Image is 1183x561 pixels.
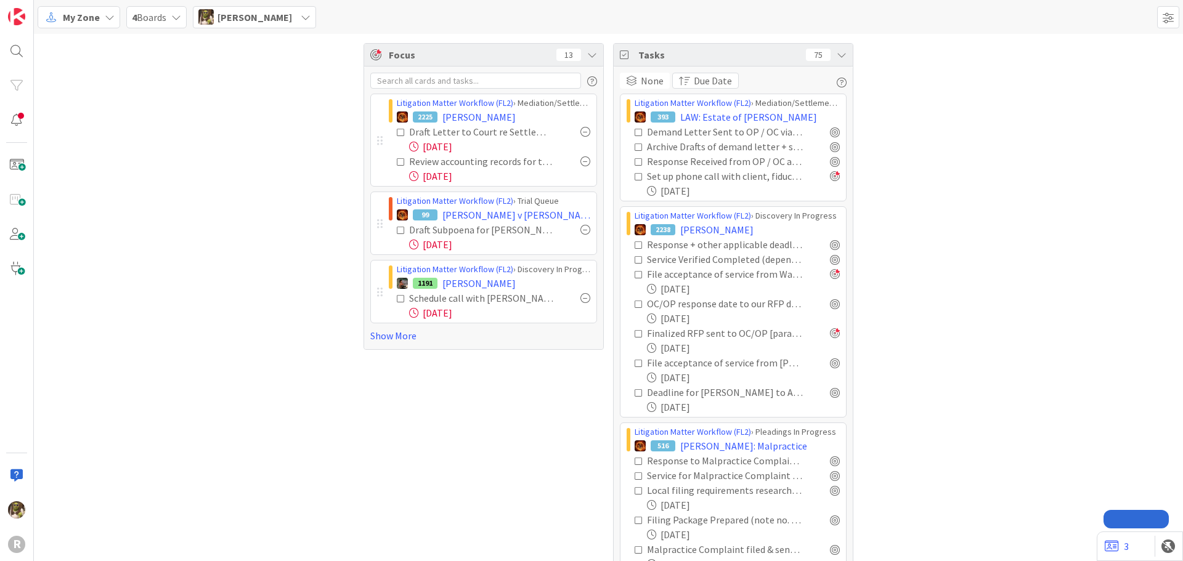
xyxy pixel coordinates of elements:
[641,73,664,88] span: None
[635,440,646,451] img: TR
[413,111,437,123] div: 2225
[397,97,590,110] div: › Mediation/Settlement in Progress
[647,512,803,527] div: Filing Package Prepared (note no. of copies, cover sheet, etc.) + Filing Fee Noted [paralegal]
[409,291,553,305] div: Schedule call with [PERSON_NAME] and OP
[409,139,590,154] div: [DATE]
[647,252,803,267] div: Service Verified Completed (depends on service method)
[647,341,840,355] div: [DATE]
[397,195,590,208] div: › Trial Queue
[397,278,408,289] img: MW
[680,438,807,453] span: [PERSON_NAME]: Malpractice
[397,97,513,108] a: Litigation Matter Workflow (FL2)
[647,311,840,326] div: [DATE]
[397,209,408,220] img: TR
[635,97,751,108] a: Litigation Matter Workflow (FL2)
[442,208,590,222] span: [PERSON_NAME] v [PERSON_NAME]
[647,468,803,483] div: Service for Malpractice Complaint Verified Completed (depends on service method) [paralegal]
[635,224,646,235] img: TR
[647,326,803,341] div: Finalized RFP sent to OC/OP [paralegal]
[680,222,754,237] span: [PERSON_NAME]
[647,385,803,400] div: Deadline for [PERSON_NAME] to Answer Complaint : [DATE]
[647,527,840,542] div: [DATE]
[389,47,547,62] span: Focus
[409,154,553,169] div: Review accounting records for the trust / circulate to Trustee and Beneficiaries (see 9/2 email)
[8,536,25,553] div: R
[647,453,803,468] div: Response to Malpractice Complaint calendared & card next deadline updated [paralegal]
[647,370,840,385] div: [DATE]
[647,267,803,281] div: File acceptance of service from Wang & Brighthouse
[638,47,800,62] span: Tasks
[647,542,803,557] div: Malpractice Complaint filed & sent out for Service [paralegal] by [DATE]
[198,9,214,25] img: DG
[442,110,516,124] span: [PERSON_NAME]
[647,483,803,498] div: Local filing requirements researched from [GEOGRAPHIC_DATA] [paralegal]
[680,110,817,124] span: LAW: Estate of [PERSON_NAME]
[217,10,292,25] span: [PERSON_NAME]
[397,111,408,123] img: TR
[647,154,803,169] div: Response Received from OP / OC and saved to file
[635,426,751,437] a: Litigation Matter Workflow (FL2)
[635,97,840,110] div: › Mediation/Settlement in Progress
[647,498,840,512] div: [DATE]
[647,400,840,414] div: [DATE]
[635,209,840,222] div: › Discovery In Progress
[63,10,100,25] span: My Zone
[397,264,513,275] a: Litigation Matter Workflow (FL2)
[413,278,437,289] div: 1191
[647,139,803,154] div: Archive Drafts of demand letter + save final version in correspondence folder
[409,169,590,184] div: [DATE]
[647,184,840,198] div: [DATE]
[132,11,137,23] b: 4
[647,169,803,184] div: Set up phone call with client, fiduciary and her attorney (see 9/8 email)
[651,224,675,235] div: 2238
[651,440,675,451] div: 516
[442,276,516,291] span: [PERSON_NAME]
[409,222,553,237] div: Draft Subpoena for [PERSON_NAME]
[647,237,803,252] div: Response + other applicable deadlines calendared
[647,355,803,370] div: File acceptance of service from [PERSON_NAME] once signed
[672,73,739,89] button: Due Date
[370,328,597,343] a: Show More
[647,296,803,311] div: OC/OP response date to our RFP docketed [paralegal]
[635,426,840,438] div: › Pleadings In Progress
[647,124,803,139] div: Demand Letter Sent to OP / OC via US Mail + Email
[397,263,590,276] div: › Discovery In Progress
[409,237,590,252] div: [DATE]
[806,49,831,61] div: 75
[8,501,25,519] img: DG
[8,8,25,25] img: Visit kanbanzone.com
[132,10,166,25] span: Boards
[409,305,590,320] div: [DATE]
[397,195,513,206] a: Litigation Matter Workflow (FL2)
[635,210,751,221] a: Litigation Matter Workflow (FL2)
[635,111,646,123] img: TR
[556,49,581,61] div: 13
[647,281,840,296] div: [DATE]
[651,111,675,123] div: 393
[1105,539,1129,554] a: 3
[694,73,732,88] span: Due Date
[409,124,553,139] div: Draft Letter to Court re Settlement - attorney fees
[370,73,581,89] input: Search all cards and tasks...
[413,209,437,220] div: 99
